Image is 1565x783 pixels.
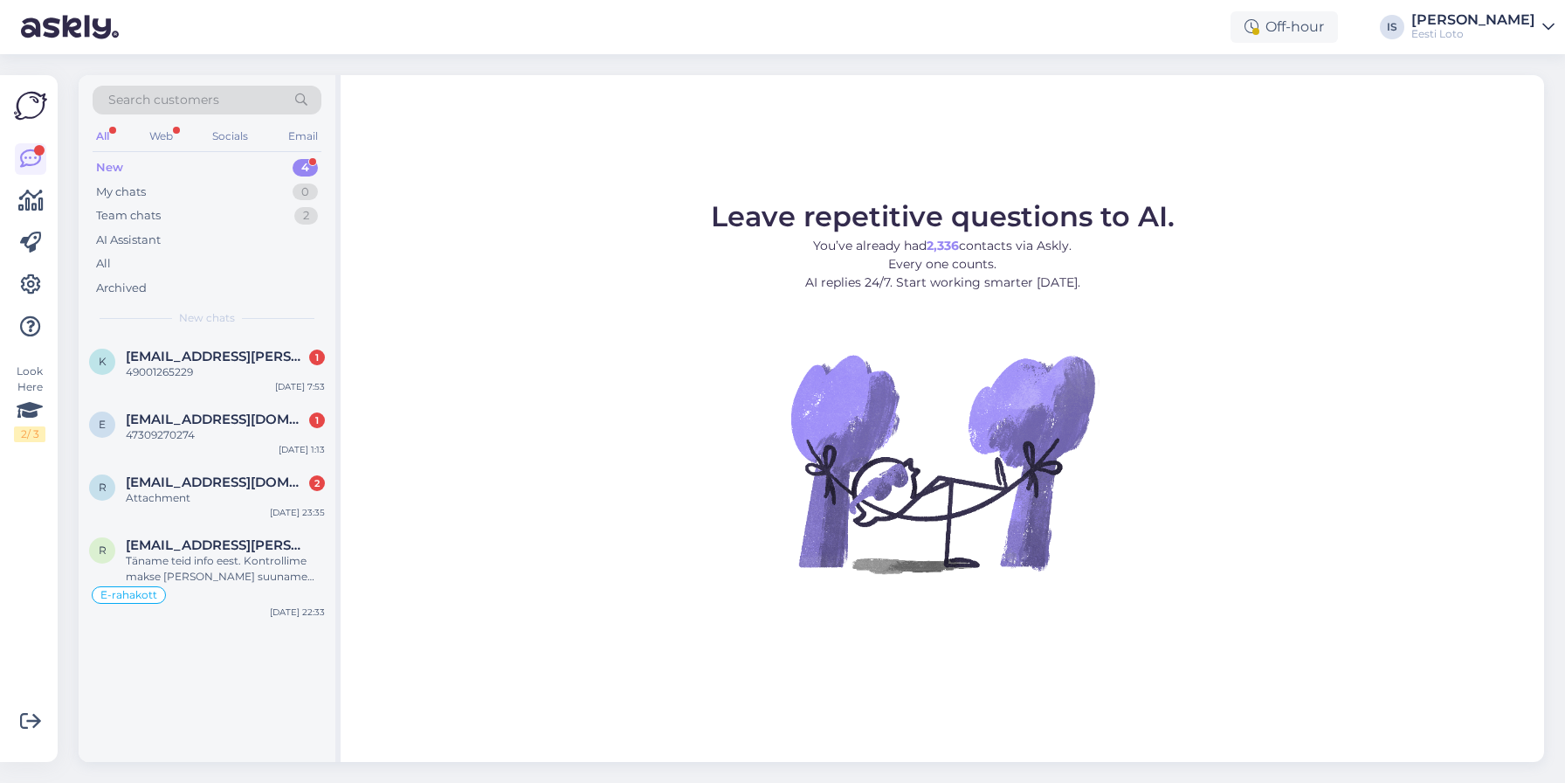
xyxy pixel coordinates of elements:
div: My chats [96,184,146,201]
div: Look Here [14,364,45,442]
div: New [96,159,123,177]
span: roiv@mail.ee [126,475,307,490]
a: [PERSON_NAME]Eesti Loto [1411,13,1555,41]
img: No Chat active [785,306,1100,620]
div: Team chats [96,207,161,225]
div: 4 [293,159,318,177]
div: 2 [294,207,318,225]
span: k [99,355,107,368]
span: r [99,481,107,494]
div: Email [285,125,321,148]
p: You’ve already had contacts via Askly. Every one counts. AI replies 24/7. Start working smarter [... [711,237,1175,292]
div: [DATE] 23:35 [270,506,325,519]
div: 1 [309,350,325,365]
b: 2,336 [927,238,959,253]
div: IS [1380,15,1404,39]
div: [DATE] 22:33 [270,606,325,619]
div: Attachment [126,490,325,506]
div: AI Assistant [96,232,161,249]
span: Leave repetitive questions to AI. [711,199,1175,233]
div: [DATE] 1:13 [279,443,325,456]
div: Off-hour [1231,11,1338,43]
span: Search customers [108,91,219,109]
div: Archived [96,280,147,297]
div: [PERSON_NAME] [1411,13,1535,27]
span: New chats [179,310,235,326]
div: Täname teid info eest. Kontrollime makse [PERSON_NAME] suuname selle teie e-rahakotti. [126,553,325,585]
span: riina.jussila@gmail.com [126,537,307,553]
div: 2 / 3 [14,426,45,442]
div: 47309270274 [126,427,325,443]
div: Eesti Loto [1411,27,1535,41]
span: kairi.parlin.002@mail.ee [126,349,307,364]
div: [DATE] 7:53 [275,380,325,393]
div: 0 [293,184,318,201]
div: All [96,255,111,273]
div: Socials [209,125,252,148]
span: E-rahakott [100,590,157,600]
img: Askly Logo [14,89,47,122]
span: e [99,418,106,431]
div: 2 [309,475,325,491]
div: 49001265229 [126,364,325,380]
span: r [99,544,107,557]
span: ene.reinsalu01@gmail.com [126,412,307,427]
div: 1 [309,412,325,428]
div: All [93,125,113,148]
div: Web [146,125,176,148]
